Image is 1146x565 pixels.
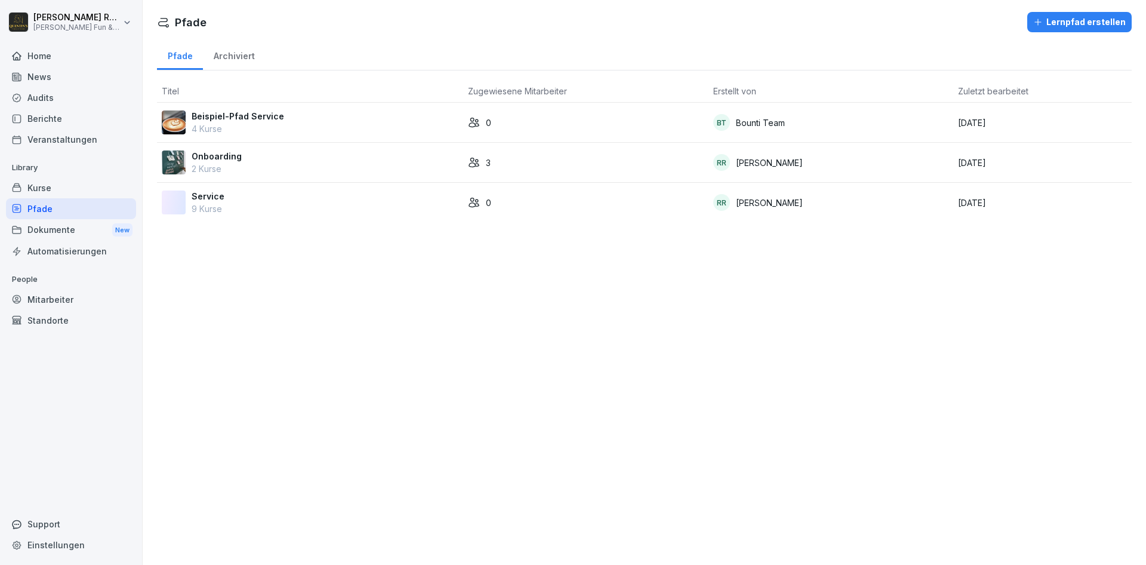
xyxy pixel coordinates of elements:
div: RR [713,154,730,171]
p: 9 Kurse [192,202,224,215]
div: Support [6,514,136,535]
p: Bounti Team [736,116,785,129]
p: Library [6,158,136,177]
a: Automatisierungen [6,241,136,262]
button: Lernpfad erstellen [1027,12,1132,32]
span: Zuletzt bearbeitet [958,86,1028,96]
a: Kurse [6,177,136,198]
p: 3 [486,156,491,169]
p: 0 [486,116,491,129]
a: Veranstaltungen [6,129,136,150]
h1: Pfade [175,14,207,30]
a: Standorte [6,310,136,331]
a: Pfade [157,39,203,70]
p: 2 Kurse [192,162,242,175]
span: Erstellt von [713,86,756,96]
p: Service [192,190,224,202]
p: [DATE] [958,116,1127,129]
p: [DATE] [958,156,1127,169]
p: People [6,270,136,289]
img: j3p0t55bcyqqoefb5zkbpqqg.png [162,151,186,174]
div: Dokumente [6,219,136,241]
a: Archiviert [203,39,265,70]
a: Mitarbeiter [6,289,136,310]
a: DokumenteNew [6,219,136,241]
p: [DATE] [958,196,1127,209]
div: Lernpfad erstellen [1033,16,1126,29]
img: tyz8fe8y6q71v39cfpvar4m3.png [162,110,186,134]
a: News [6,66,136,87]
span: Zugewiesene Mitarbeiter [468,86,567,96]
p: [PERSON_NAME] [736,156,803,169]
div: RR [713,194,730,211]
a: Pfade [6,198,136,219]
a: Home [6,45,136,66]
p: [PERSON_NAME] Fun & Kitchen [33,23,121,32]
div: BT [713,114,730,131]
p: Onboarding [192,150,242,162]
p: [PERSON_NAME] [736,196,803,209]
p: 4 Kurse [192,122,284,135]
span: Titel [162,86,179,96]
p: Beispiel-Pfad Service [192,110,284,122]
p: 0 [486,196,491,209]
p: [PERSON_NAME] Rockmann [33,13,121,23]
a: Berichte [6,108,136,129]
a: Audits [6,87,136,108]
a: Einstellungen [6,535,136,555]
div: New [112,223,133,237]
